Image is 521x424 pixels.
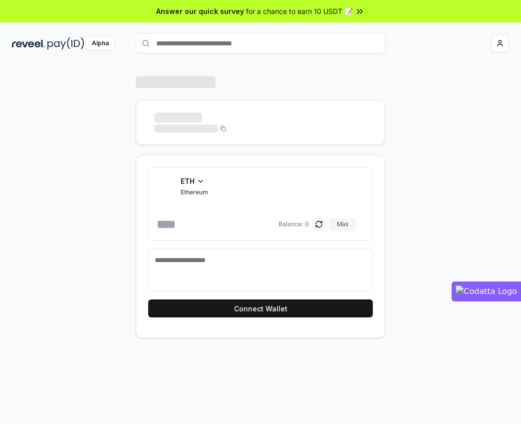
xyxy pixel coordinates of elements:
[329,218,356,230] button: Max
[156,6,244,16] span: Answer our quick survey
[305,220,309,228] span: 0
[246,6,353,16] span: for a chance to earn 10 USDT 📝
[181,188,208,196] span: Ethereum
[12,37,45,50] img: reveel_dark
[181,176,195,186] span: ETH
[47,37,84,50] img: pay_id
[148,299,373,317] button: Connect Wallet
[278,220,303,228] span: Balance:
[86,37,114,50] div: Alpha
